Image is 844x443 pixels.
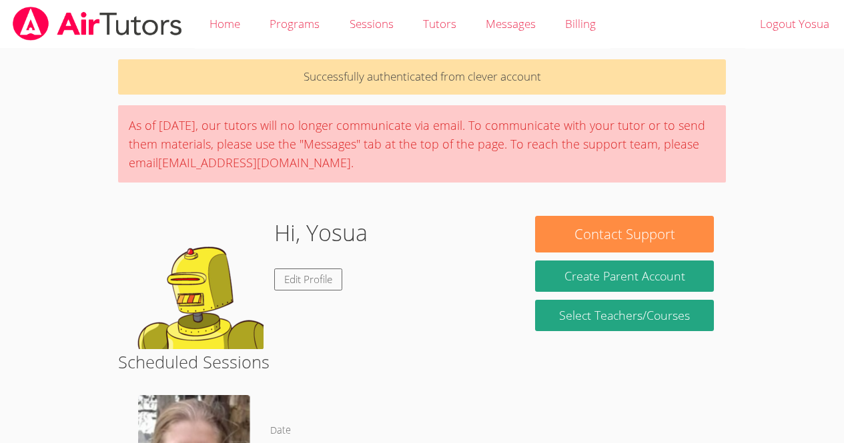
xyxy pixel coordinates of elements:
[118,105,726,183] div: As of [DATE], our tutors will no longer communicate via email. To communicate with your tutor or ...
[118,349,726,374] h2: Scheduled Sessions
[274,268,342,290] a: Edit Profile
[130,216,264,349] img: default.png
[274,216,368,250] h1: Hi, Yosua
[270,422,291,439] dt: Date
[11,7,183,41] img: airtutors_banner-c4298cdbf04f3fff15de1276eac7730deb9818008684d7c2e4769d2f7ddbe033.png
[118,59,726,95] p: Successfully authenticated from clever account
[486,16,536,31] span: Messages
[535,216,713,252] button: Contact Support
[535,300,713,331] a: Select Teachers/Courses
[535,260,713,292] button: Create Parent Account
